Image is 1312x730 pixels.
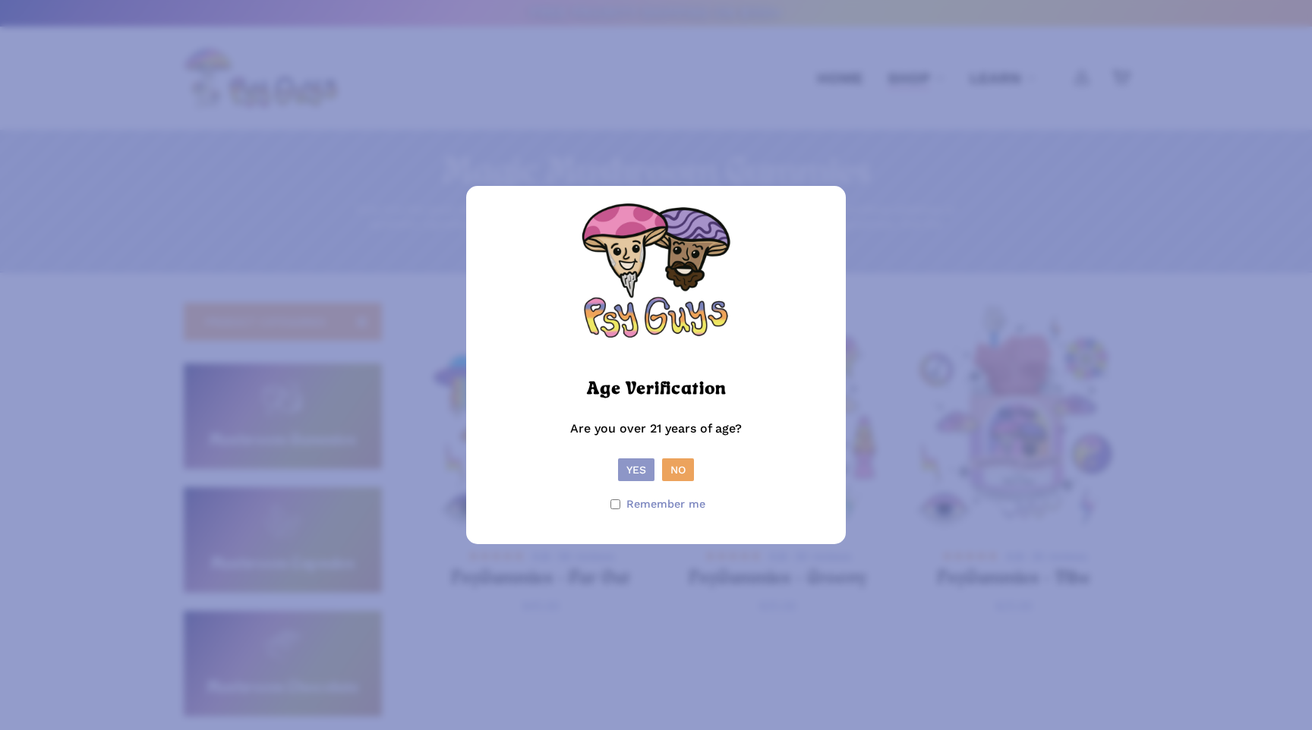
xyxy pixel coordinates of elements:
[618,458,654,481] button: Yes
[580,201,732,353] img: Psy Guys Logo
[626,493,705,515] span: Remember me
[481,418,831,458] p: Are you over 21 years of age?
[610,499,620,509] input: Remember me
[662,458,694,481] button: No
[587,373,726,406] h2: Age Verification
